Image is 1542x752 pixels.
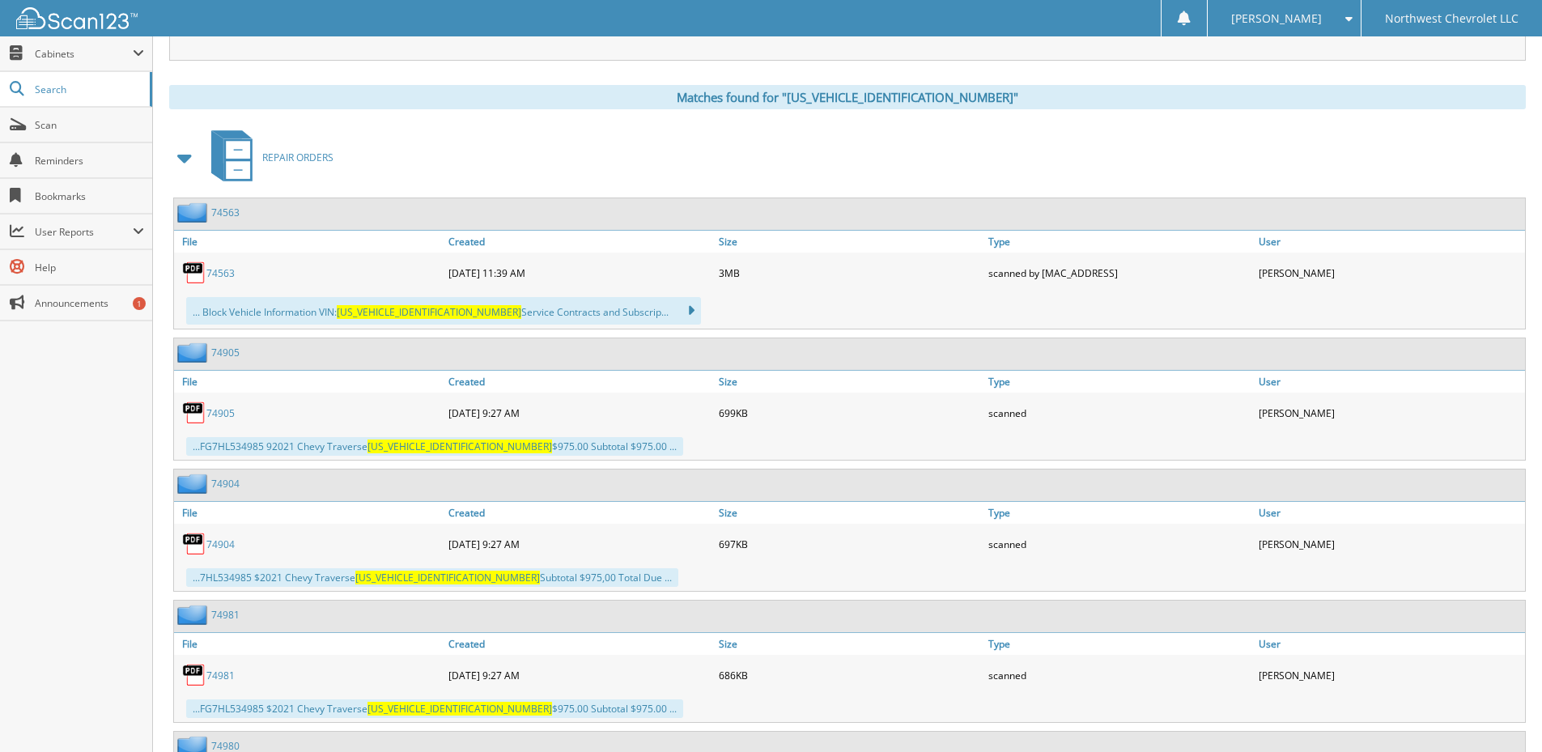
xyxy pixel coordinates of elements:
[211,206,240,219] a: 74563
[1231,14,1322,23] span: [PERSON_NAME]
[16,7,138,29] img: scan123-logo-white.svg
[715,371,985,393] a: Size
[367,440,552,453] span: [US_VEHICLE_IDENTIFICATION_NUMBER]
[1255,659,1525,691] div: [PERSON_NAME]
[984,231,1255,253] a: Type
[35,296,144,310] span: Announcements
[186,297,701,325] div: ... Block Vehicle Information VIN: Service Contracts and Subscrip...
[177,474,211,494] img: folder2.png
[444,231,715,253] a: Created
[715,633,985,655] a: Size
[444,528,715,560] div: [DATE] 9:27 AM
[984,633,1255,655] a: Type
[715,659,985,691] div: 686KB
[35,189,144,203] span: Bookmarks
[1255,371,1525,393] a: User
[262,151,333,164] span: REPAIR ORDERS
[211,346,240,359] a: 74905
[206,406,235,420] a: 74905
[174,371,444,393] a: File
[206,537,235,551] a: 74904
[177,605,211,625] img: folder2.png
[35,118,144,132] span: Scan
[174,502,444,524] a: File
[182,663,206,687] img: PDF.png
[1255,231,1525,253] a: User
[174,633,444,655] a: File
[715,397,985,429] div: 699KB
[1255,633,1525,655] a: User
[174,231,444,253] a: File
[206,669,235,682] a: 74981
[186,437,683,456] div: ...FG7HL534985 92021 Chevy Traverse $975.00 Subtotal $975.00 ...
[715,231,985,253] a: Size
[984,371,1255,393] a: Type
[206,266,235,280] a: 74563
[35,47,133,61] span: Cabinets
[1255,528,1525,560] div: [PERSON_NAME]
[186,568,678,587] div: ...7HL534985 $2021 Chevy Traverse Subtotal $975,00 Total Due ...
[1385,14,1519,23] span: Northwest Chevrolet LLC
[182,401,206,425] img: PDF.png
[1255,257,1525,289] div: [PERSON_NAME]
[355,571,540,584] span: [US_VEHICLE_IDENTIFICATION_NUMBER]
[444,397,715,429] div: [DATE] 9:27 AM
[177,202,211,223] img: folder2.png
[1255,502,1525,524] a: User
[444,257,715,289] div: [DATE] 11:39 AM
[367,702,552,716] span: [US_VEHICLE_IDENTIFICATION_NUMBER]
[984,528,1255,560] div: scanned
[984,659,1255,691] div: scanned
[211,477,240,491] a: 74904
[35,225,133,239] span: User Reports
[444,371,715,393] a: Created
[177,342,211,363] img: folder2.png
[35,261,144,274] span: Help
[1255,397,1525,429] div: [PERSON_NAME]
[182,261,206,285] img: PDF.png
[186,699,683,718] div: ...FG7HL534985 $2021 Chevy Traverse $975.00 Subtotal $975.00 ...
[35,154,144,168] span: Reminders
[133,297,146,310] div: 1
[715,528,985,560] div: 697KB
[715,502,985,524] a: Size
[984,257,1255,289] div: scanned by [MAC_ADDRESS]
[444,502,715,524] a: Created
[984,397,1255,429] div: scanned
[35,83,142,96] span: Search
[211,608,240,622] a: 74981
[444,633,715,655] a: Created
[202,125,333,189] a: REPAIR ORDERS
[169,85,1526,109] div: Matches found for "[US_VEHICLE_IDENTIFICATION_NUMBER]"
[1461,674,1542,752] iframe: Chat Widget
[182,532,206,556] img: PDF.png
[984,502,1255,524] a: Type
[337,305,521,319] span: [US_VEHICLE_IDENTIFICATION_NUMBER]
[715,257,985,289] div: 3MB
[444,659,715,691] div: [DATE] 9:27 AM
